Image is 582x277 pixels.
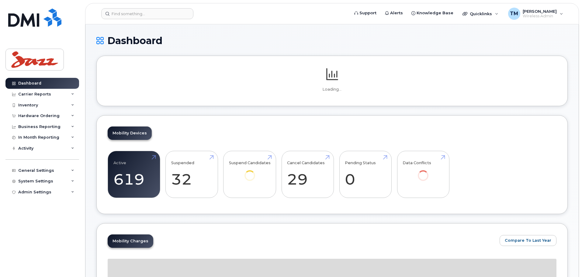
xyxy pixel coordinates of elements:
p: Loading... [108,87,556,92]
a: Data Conflicts [403,154,444,189]
h1: Dashboard [96,35,568,46]
a: Suspended 32 [171,154,212,195]
span: Compare To Last Year [505,237,551,243]
a: Active 619 [113,154,154,195]
a: Cancel Candidates 29 [287,154,328,195]
a: Suspend Candidates [229,154,271,189]
a: Pending Status 0 [345,154,386,195]
button: Compare To Last Year [500,235,556,246]
a: Mobility Charges [108,234,153,248]
a: Mobility Devices [108,126,152,140]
